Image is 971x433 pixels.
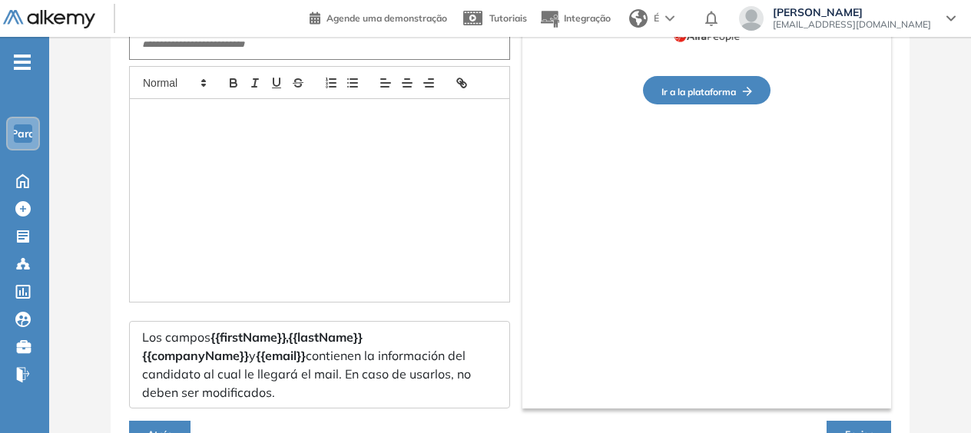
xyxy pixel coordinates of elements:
[142,348,249,363] span: {{companyName}}
[773,18,931,31] span: [EMAIL_ADDRESS][DOMAIN_NAME]
[643,76,771,104] button: Ir a la plataformaFlecha
[629,9,648,28] img: world
[210,329,288,345] span: {{firstName}},
[326,12,447,24] span: Agende uma demonstração
[489,12,527,24] span: Tutoriais
[736,87,752,96] img: Flecha
[129,321,510,408] div: Los campos y contienen la información del candidato al cual le llegará el mail. En caso de usarlo...
[773,6,931,18] span: [PERSON_NAME]
[539,2,611,35] button: Integração
[665,15,674,21] img: arrow
[14,61,31,64] i: -
[256,348,306,363] span: {{email}}
[3,10,95,29] img: Logo
[11,127,35,140] span: Para
[654,12,659,25] span: É
[288,329,363,345] span: {{lastName}}
[564,12,611,24] span: Integração
[310,8,447,26] a: Agende uma demonstração
[661,86,752,98] span: Ir a la plataforma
